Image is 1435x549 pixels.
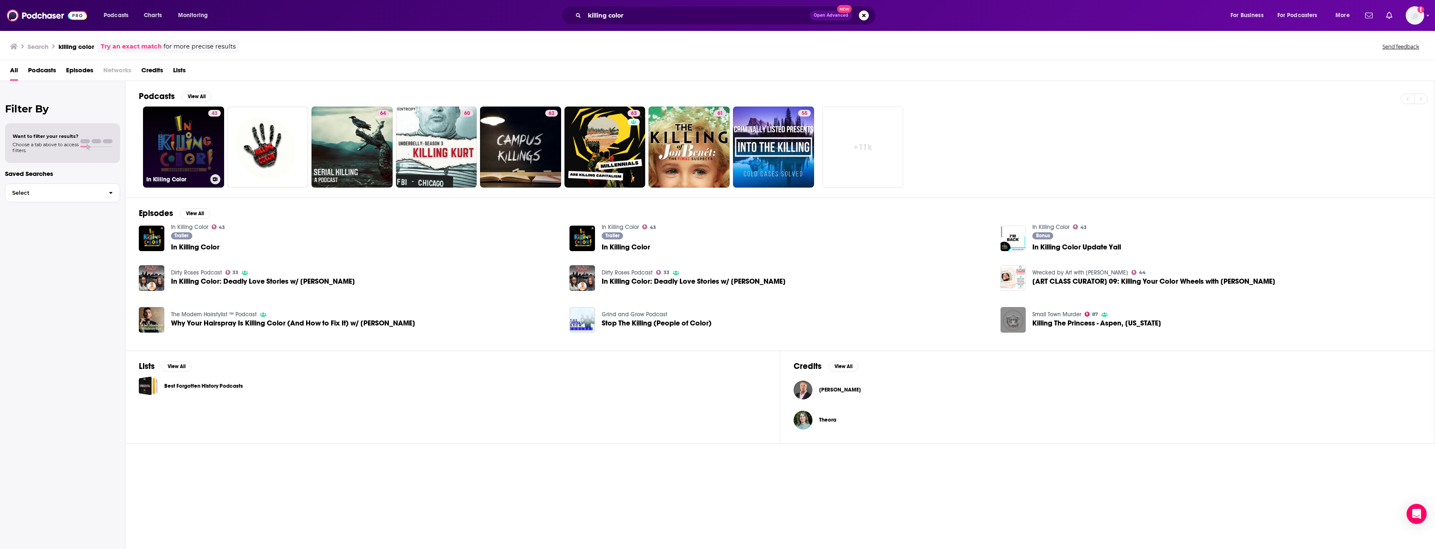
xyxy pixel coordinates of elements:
[794,381,812,399] img: Donald Callis
[172,9,219,22] button: open menu
[13,133,79,139] span: Want to filter your results?
[171,311,257,318] a: The Modern Hairstylist ™ Podcast
[181,91,212,102] button: View All
[1139,271,1146,274] span: 44
[139,361,155,371] h2: Lists
[631,109,637,118] span: 63
[139,376,158,395] a: Best Forgotten History Podcasts
[7,8,87,23] img: Podchaser - Follow, Share and Rate Podcasts
[794,376,1421,403] button: Donald CallisDonald Callis
[1032,224,1070,231] a: In Killing Color
[171,244,220,251] a: In Killing Color
[602,320,712,327] a: Stop The Killing (People of Color)
[171,278,355,285] a: In Killing Color: Deadly Love Stories w/ Candra Howell
[1335,10,1350,21] span: More
[664,271,669,274] span: 33
[1362,8,1376,23] a: Show notifications dropdown
[733,107,814,188] a: 55
[814,13,848,18] span: Open Advanced
[602,269,653,276] a: Dirty Roses Podcast
[139,307,164,333] img: Why Your Hairspray Is Killing Color (And How to Fix It) w/ Brenda Amaral
[5,103,120,115] h2: Filter By
[569,307,595,333] img: Stop The Killing (People of Color)
[208,110,221,117] a: 43
[602,244,650,251] span: In Killing Color
[1001,307,1026,333] img: Killing The Princess - Aspen, Colorado
[5,183,120,202] button: Select
[164,381,243,391] a: Best Forgotten History Podcasts
[171,278,355,285] span: In Killing Color: Deadly Love Stories w/ [PERSON_NAME]
[1073,224,1087,229] a: 43
[549,109,554,118] span: 62
[146,176,207,183] h3: In Killing Color
[794,411,812,430] img: Theora
[1277,10,1318,21] span: For Podcasters
[139,265,164,291] a: In Killing Color: Deadly Love Stories w/ Candra Howell
[173,64,186,81] a: Lists
[139,226,164,251] img: In Killing Color
[1131,270,1146,275] a: 44
[139,361,192,371] a: ListsView All
[819,386,861,393] a: Donald Callis
[1036,233,1050,238] span: Bonus
[138,9,167,22] a: Charts
[1032,278,1275,285] a: [ART CLASS CURATOR] 09: Killing Your Color Wheels with Jim O'Donnell
[1032,244,1121,251] span: In Killing Color Update Yall
[1380,43,1422,50] button: Send feedback
[171,224,208,231] a: In Killing Color
[180,208,210,219] button: View All
[103,64,131,81] span: Networks
[139,208,210,219] a: EpisodesView All
[396,107,477,188] a: 60
[1080,226,1087,229] span: 43
[174,233,189,238] span: Trailer
[28,64,56,81] span: Podcasts
[837,5,852,13] span: New
[545,110,558,117] a: 62
[602,278,786,285] span: In Killing Color: Deadly Love Stories w/ [PERSON_NAME]
[1231,10,1264,21] span: For Business
[225,270,239,275] a: 33
[178,10,208,21] span: Monitoring
[171,269,222,276] a: Dirty Roses Podcast
[1001,226,1026,251] img: In Killing Color Update Yall
[1406,6,1424,25] img: User Profile
[212,109,217,118] span: 43
[714,110,726,117] a: 61
[171,320,415,327] span: Why Your Hairspray Is Killing Color (And How to Fix It) w/ [PERSON_NAME]
[828,361,858,371] button: View All
[569,265,595,291] img: In Killing Color: Deadly Love Stories w/ Candra Howell
[798,110,811,117] a: 55
[717,109,723,118] span: 61
[66,64,93,81] a: Episodes
[143,107,224,188] a: 43In Killing Color
[141,64,163,81] a: Credits
[377,110,389,117] a: 64
[810,10,852,20] button: Open AdvancedNew
[642,224,656,229] a: 43
[1383,8,1396,23] a: Show notifications dropdown
[98,9,139,22] button: open menu
[13,142,79,153] span: Choose a tab above to access filters.
[602,278,786,285] a: In Killing Color: Deadly Love Stories w/ Candra Howell
[101,42,162,51] a: Try an exact match
[219,226,225,229] span: 43
[1001,265,1026,291] a: [ART CLASS CURATOR] 09: Killing Your Color Wheels with Jim O'Donnell
[144,10,162,21] span: Charts
[650,226,656,229] span: 43
[569,226,595,251] img: In Killing Color
[1032,320,1161,327] span: Killing The Princess - Aspen, [US_STATE]
[794,361,822,371] h2: Credits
